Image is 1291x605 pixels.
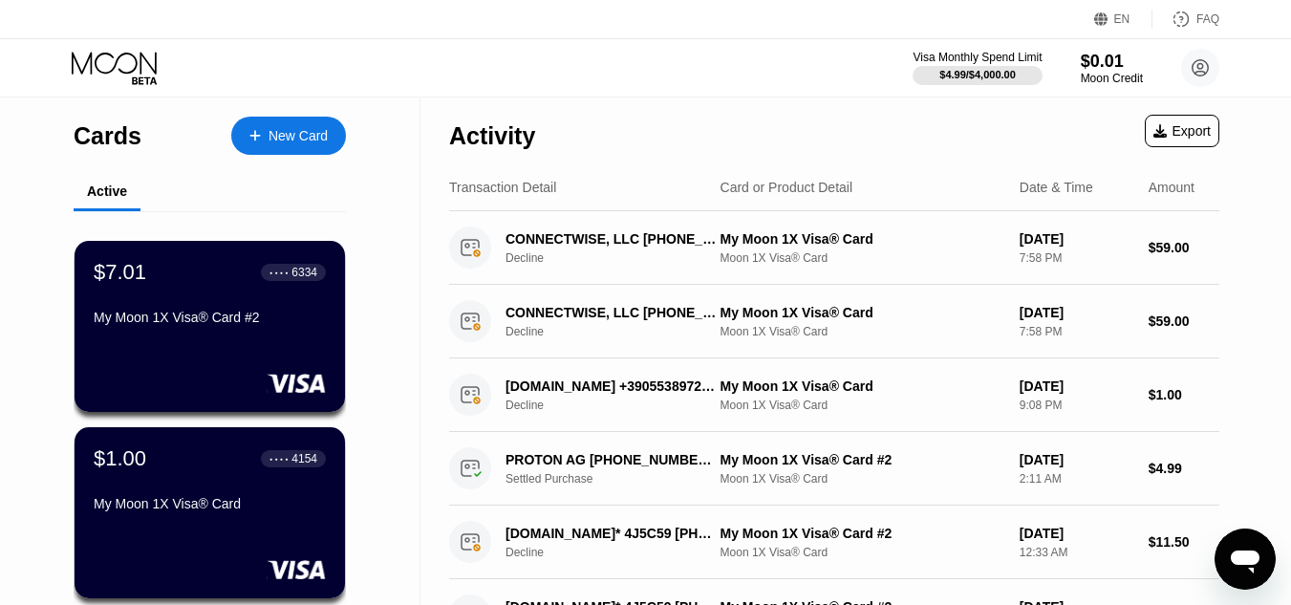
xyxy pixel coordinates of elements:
[1094,10,1152,29] div: EN
[721,452,1004,467] div: My Moon 1X Visa® Card #2
[1114,12,1130,26] div: EN
[939,69,1016,80] div: $4.99 / $4,000.00
[506,399,736,412] div: Decline
[1020,251,1133,265] div: 7:58 PM
[74,122,141,150] div: Cards
[1149,240,1219,255] div: $59.00
[506,305,720,320] div: CONNECTWISE, LLC [PHONE_NUMBER] US
[721,305,1004,320] div: My Moon 1X Visa® Card
[506,251,736,265] div: Decline
[1020,305,1133,320] div: [DATE]
[1145,115,1219,147] div: Export
[75,241,345,412] div: $7.01● ● ● ●6334My Moon 1X Visa® Card #2
[913,51,1042,64] div: Visa Monthly Spend Limit
[1020,472,1133,486] div: 2:11 AM
[1081,52,1143,72] div: $0.01
[449,180,556,195] div: Transaction Detail
[449,122,535,150] div: Activity
[721,180,853,195] div: Card or Product Detail
[721,472,1004,486] div: Moon 1X Visa® Card
[506,325,736,338] div: Decline
[506,472,736,486] div: Settled Purchase
[94,260,146,285] div: $7.01
[721,526,1004,541] div: My Moon 1X Visa® Card #2
[1153,123,1211,139] div: Export
[1020,526,1133,541] div: [DATE]
[1081,72,1143,85] div: Moon Credit
[1020,378,1133,394] div: [DATE]
[231,117,346,155] div: New Card
[721,399,1004,412] div: Moon 1X Visa® Card
[291,452,317,465] div: 4154
[449,211,1219,285] div: CONNECTWISE, LLC [PHONE_NUMBER] USDeclineMy Moon 1X Visa® CardMoon 1X Visa® Card[DATE]7:58 PM$59.00
[449,432,1219,506] div: PROTON AG [PHONE_NUMBER] CHSettled PurchaseMy Moon 1X Visa® Card #2Moon 1X Visa® Card[DATE]2:11 A...
[75,427,345,598] div: $1.00● ● ● ●4154My Moon 1X Visa® Card
[449,506,1219,579] div: [DOMAIN_NAME]* 4J5C59 [PHONE_NUMBER] USDeclineMy Moon 1X Visa® Card #2Moon 1X Visa® Card[DATE]12:...
[1020,231,1133,247] div: [DATE]
[721,378,1004,394] div: My Moon 1X Visa® Card
[506,452,720,467] div: PROTON AG [PHONE_NUMBER] CH
[94,446,146,471] div: $1.00
[87,184,127,199] div: Active
[506,546,736,559] div: Decline
[1149,313,1219,329] div: $59.00
[721,251,1004,265] div: Moon 1X Visa® Card
[291,266,317,279] div: 6334
[1149,180,1194,195] div: Amount
[1020,399,1133,412] div: 9:08 PM
[1149,387,1219,402] div: $1.00
[1152,10,1219,29] div: FAQ
[94,310,326,325] div: My Moon 1X Visa® Card #2
[269,270,289,275] div: ● ● ● ●
[721,325,1004,338] div: Moon 1X Visa® Card
[1215,529,1276,590] iframe: Button to launch messaging window
[1020,325,1133,338] div: 7:58 PM
[506,526,720,541] div: [DOMAIN_NAME]* 4J5C59 [PHONE_NUMBER] US
[1020,452,1133,467] div: [DATE]
[506,231,720,247] div: CONNECTWISE, LLC [PHONE_NUMBER] US
[449,358,1219,432] div: [DOMAIN_NAME] +390553897295ITDeclineMy Moon 1X Visa® CardMoon 1X Visa® Card[DATE]9:08 PM$1.00
[94,496,326,511] div: My Moon 1X Visa® Card
[1149,461,1219,476] div: $4.99
[721,231,1004,247] div: My Moon 1X Visa® Card
[1020,180,1093,195] div: Date & Time
[1020,546,1133,559] div: 12:33 AM
[721,546,1004,559] div: Moon 1X Visa® Card
[913,51,1042,85] div: Visa Monthly Spend Limit$4.99/$4,000.00
[1196,12,1219,26] div: FAQ
[1081,52,1143,85] div: $0.01Moon Credit
[506,378,720,394] div: [DOMAIN_NAME] +390553897295IT
[269,456,289,462] div: ● ● ● ●
[1149,534,1219,550] div: $11.50
[269,128,328,144] div: New Card
[449,285,1219,358] div: CONNECTWISE, LLC [PHONE_NUMBER] USDeclineMy Moon 1X Visa® CardMoon 1X Visa® Card[DATE]7:58 PM$59.00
